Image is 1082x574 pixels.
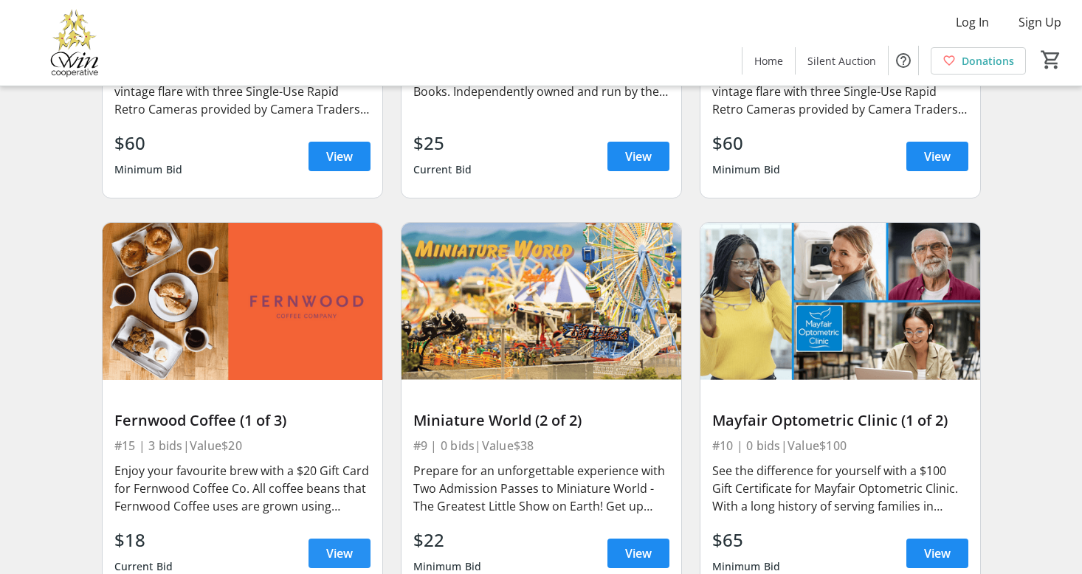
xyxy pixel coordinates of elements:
span: Silent Auction [807,53,876,69]
div: Capture the best moments and give them a vintage flare with three Single-Use Rapid Retro Cameras ... [712,65,968,118]
div: Minimum Bid [712,156,781,183]
div: $65 [712,527,781,553]
div: Minimum Bid [114,156,183,183]
span: Sign Up [1019,13,1061,31]
a: Donations [931,47,1026,75]
div: Enjoy your favourite brew with a $20 Gift Card for Fernwood Coffee Co. All coffee beans that Fern... [114,462,371,515]
span: View [625,148,652,165]
div: Capture the best moments and give them a vintage flare with three Single-Use Rapid Retro Cameras ... [114,65,371,118]
a: View [906,539,968,568]
button: Cart [1038,46,1064,73]
div: Fernwood Coffee (1 of 3) [114,412,371,429]
img: Victoria Women In Need Community Cooperative's Logo [9,6,140,80]
span: View [625,544,652,562]
a: Home [742,47,795,75]
a: View [607,142,669,171]
a: View [309,539,371,568]
span: View [924,148,951,165]
img: Miniature World (2 of 2) [402,223,681,380]
img: Mayfair Optometric Clinic (1 of 2) [700,223,980,380]
div: Miniature World (2 of 2) [413,412,669,429]
div: $60 [712,130,781,156]
button: Sign Up [1007,10,1073,34]
span: Donations [962,53,1014,69]
div: #15 | 3 bids | Value $20 [114,435,371,456]
button: Log In [944,10,1001,34]
span: View [924,544,951,562]
div: Mayfair Optometric Clinic (1 of 2) [712,412,968,429]
div: $60 [114,130,183,156]
div: #9 | 0 bids | Value $38 [413,435,669,456]
span: Home [754,53,783,69]
a: View [906,142,968,171]
div: Current Bid [413,156,472,183]
div: See the difference for yourself with a $100 Gift Certificate for Mayfair Optometric Clinic. With ... [712,462,968,515]
span: View [326,148,353,165]
div: $18 [114,527,173,553]
div: #10 | 0 bids | Value $100 [712,435,968,456]
img: Fernwood Coffee (1 of 3) [103,223,382,380]
div: $25 [413,130,472,156]
a: Silent Auction [796,47,888,75]
div: $22 [413,527,482,553]
a: View [607,539,669,568]
button: Help [889,46,918,75]
span: Log In [956,13,989,31]
div: Prepare for an unforgettable experience with Two Admission Passes to Miniature World - The Greate... [413,462,669,515]
a: View [309,142,371,171]
span: View [326,544,353,562]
